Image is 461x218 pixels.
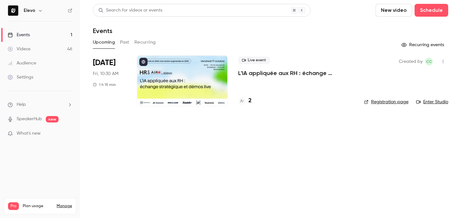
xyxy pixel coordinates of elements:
[17,101,26,108] span: Help
[416,99,448,105] a: Enter Studio
[24,7,35,14] h6: Elevo
[93,71,118,77] span: Fri, 10:30 AM
[364,99,408,105] a: Registration page
[8,46,30,52] div: Videos
[134,37,156,47] button: Recurring
[238,69,354,77] a: L'IA appliquée aux RH : échange stratégique et démos live.
[399,58,423,65] span: Created by
[415,4,448,17] button: Schedule
[93,58,116,68] span: [DATE]
[8,60,36,66] div: Audience
[17,116,42,122] a: SpeakerHub
[93,82,116,87] div: 1 h 15 min
[238,96,252,105] a: 2
[8,74,33,80] div: Settings
[399,40,448,50] button: Recurring events
[120,37,129,47] button: Past
[17,130,41,137] span: What's new
[93,37,115,47] button: Upcoming
[23,204,53,209] span: Plan usage
[426,58,432,65] span: CC
[8,5,18,16] img: Elevo
[46,116,59,122] span: new
[8,101,72,108] li: help-dropdown-opener
[238,56,270,64] span: Live event
[57,204,72,209] a: Manage
[98,7,162,14] div: Search for videos or events
[93,55,126,106] div: Oct 17 Fri, 10:30 AM (Europe/Paris)
[8,32,30,38] div: Events
[93,27,112,35] h1: Events
[425,58,433,65] span: Clara Courtillier
[376,4,412,17] button: New video
[65,131,72,137] iframe: Noticeable Trigger
[248,96,252,105] h4: 2
[8,202,19,210] span: Pro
